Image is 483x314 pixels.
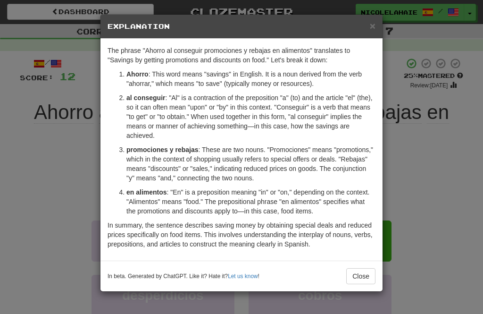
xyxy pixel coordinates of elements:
[126,146,199,153] strong: promociones y rebajas
[370,21,375,31] button: Close
[126,93,375,140] p: : "Al" is a contraction of the preposition "a" (to) and the article "el" (the), so it can often m...
[370,20,375,31] span: ×
[126,94,165,102] strong: al conseguir
[126,188,167,196] strong: en alimentos
[108,22,375,31] h5: Explanation
[228,273,258,280] a: Let us know
[346,268,375,284] button: Close
[126,187,375,216] p: : "En" is a preposition meaning "in" or "on," depending on the context. "Alimentos" means "food."...
[108,46,375,65] p: The phrase "Ahorro al conseguir promociones y rebajas en alimentos" translates to "Savings by get...
[108,221,375,249] p: In summary, the sentence describes saving money by obtaining special deals and reduced prices spe...
[108,272,259,280] small: In beta. Generated by ChatGPT. Like it? Hate it? !
[126,69,375,88] p: : This word means "savings" in English. It is a noun derived from the verb "ahorrar," which means...
[126,70,149,78] strong: Ahorro
[126,145,375,183] p: : These are two nouns. "Promociones" means "promotions," which in the context of shopping usually...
